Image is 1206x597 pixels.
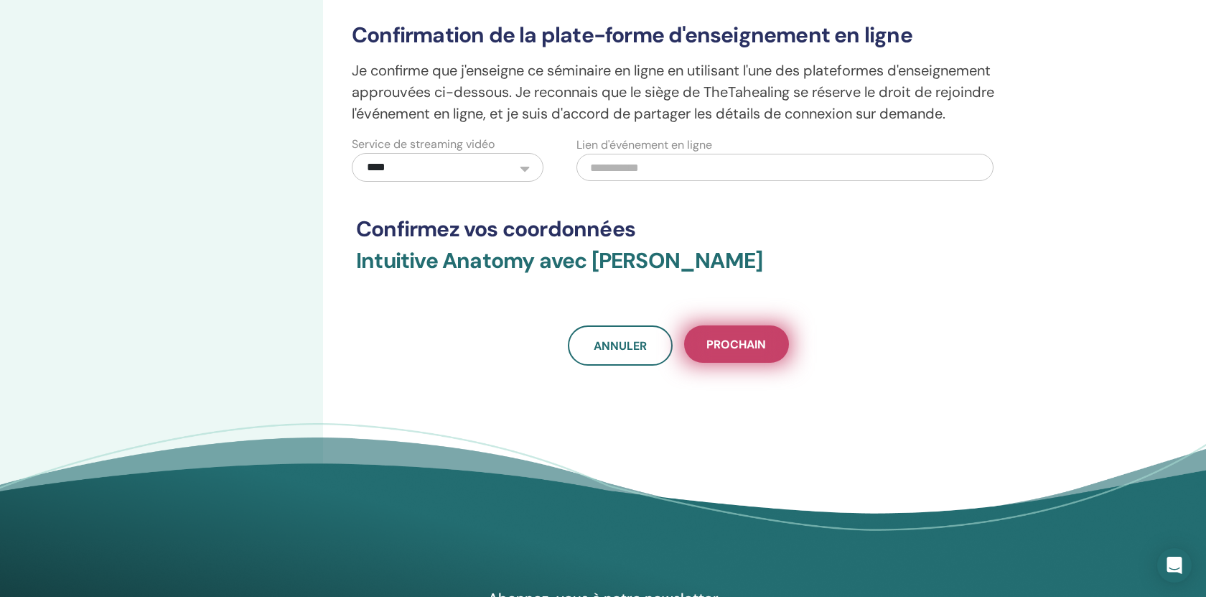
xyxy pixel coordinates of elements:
span: Annuler [594,338,647,353]
span: Prochain [706,337,766,352]
p: Je confirme que j'enseigne ce séminaire en ligne en utilisant l'une des plateformes d'enseignemen... [352,60,1005,124]
label: Lien d'événement en ligne [576,136,712,154]
label: Service de streaming vidéo [352,136,495,153]
h3: Confirmation de la plate-forme d'enseignement en ligne [352,22,1005,48]
h3: Intuitive Anatomy avec [PERSON_NAME] [356,248,1001,291]
h3: Confirmez vos coordonnées [356,216,1001,242]
button: Prochain [684,325,789,363]
div: Open Intercom Messenger [1157,548,1192,583]
a: Annuler [568,325,673,366]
